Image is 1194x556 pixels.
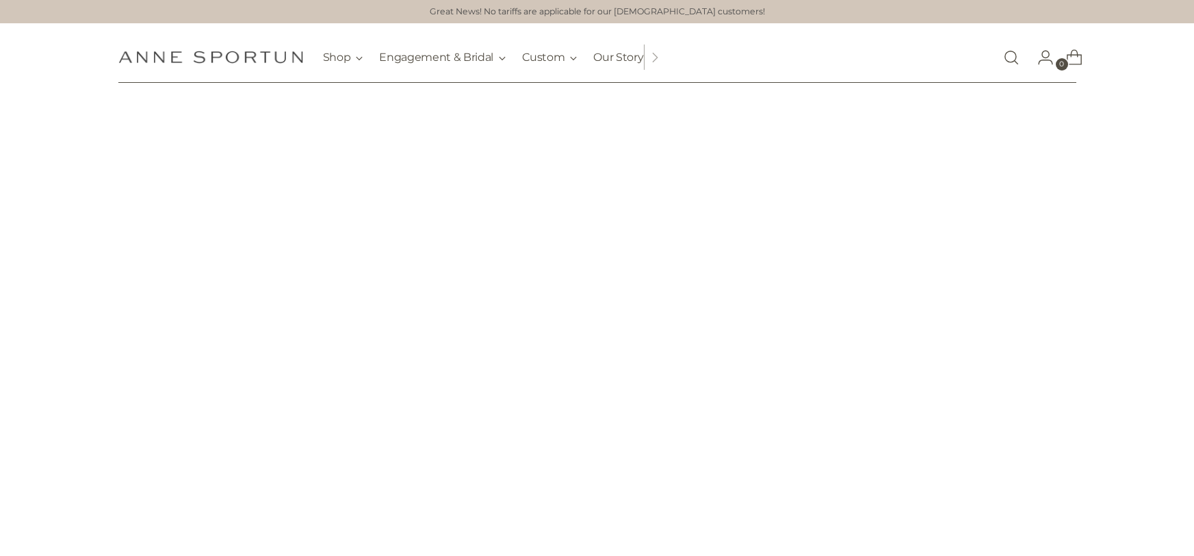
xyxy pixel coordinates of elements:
a: Great News! No tariffs are applicable for our [DEMOGRAPHIC_DATA] customers! [430,5,765,18]
span: 0 [1056,58,1068,71]
a: Anne Sportun Fine Jewellery [118,51,303,64]
button: Custom [522,42,577,73]
a: Our Story [593,42,643,73]
a: Open cart modal [1055,44,1082,71]
a: Open search modal [998,44,1025,71]
button: Engagement & Bridal [379,42,506,73]
a: Go to the account page [1026,44,1054,71]
button: Shop [323,42,363,73]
